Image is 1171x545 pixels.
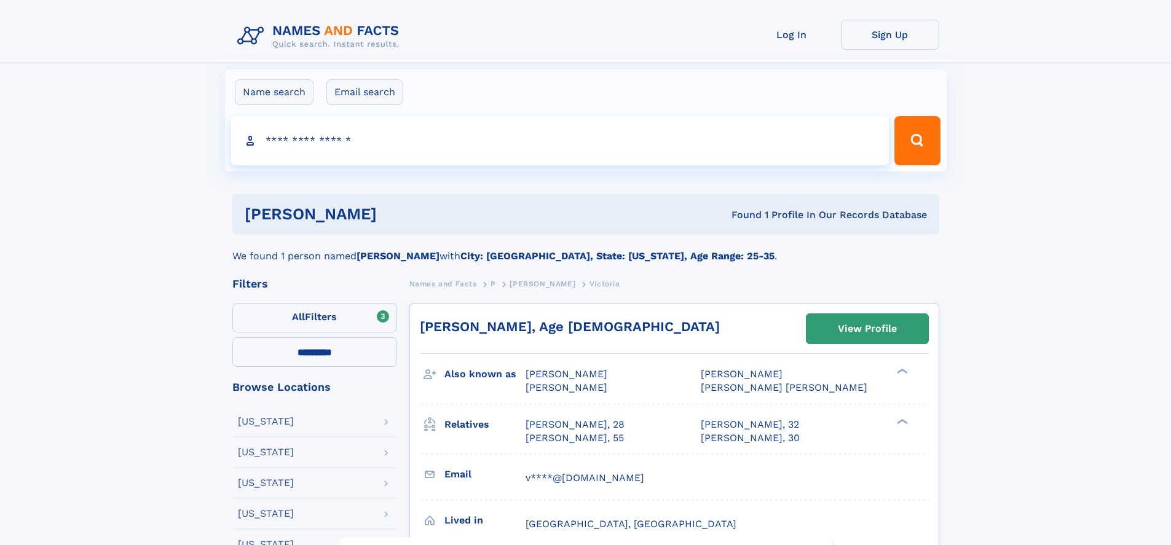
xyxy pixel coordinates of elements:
div: Filters [232,278,397,289]
div: Browse Locations [232,382,397,393]
a: Names and Facts [409,276,477,291]
img: Logo Names and Facts [232,20,409,53]
div: View Profile [838,315,897,343]
b: City: [GEOGRAPHIC_DATA], State: [US_STATE], Age Range: 25-35 [460,250,775,262]
input: search input [231,116,889,165]
h3: Relatives [444,414,526,435]
span: [PERSON_NAME] [PERSON_NAME] [701,382,867,393]
b: [PERSON_NAME] [357,250,440,262]
a: Log In [743,20,841,50]
span: [PERSON_NAME] [526,368,607,380]
a: [PERSON_NAME] [510,276,575,291]
div: [US_STATE] [238,417,294,426]
div: [US_STATE] [238,447,294,457]
a: View Profile [806,314,928,343]
div: [US_STATE] [238,478,294,488]
span: [GEOGRAPHIC_DATA], [GEOGRAPHIC_DATA] [526,518,736,530]
h3: Also known as [444,364,526,385]
a: [PERSON_NAME], 28 [526,418,625,431]
label: Email search [326,79,403,105]
span: Victoria [589,280,620,288]
div: ❯ [894,367,909,375]
span: P [491,280,496,288]
button: Search Button [894,116,940,165]
a: [PERSON_NAME], 55 [526,431,624,445]
span: [PERSON_NAME] [701,368,783,380]
label: Filters [232,303,397,332]
a: [PERSON_NAME], 30 [701,431,800,445]
a: [PERSON_NAME], 32 [701,418,799,431]
div: Found 1 Profile In Our Records Database [554,208,927,222]
div: We found 1 person named with . [232,234,939,264]
a: Sign Up [841,20,939,50]
span: [PERSON_NAME] [510,280,575,288]
div: ❯ [894,417,909,425]
label: Name search [235,79,313,105]
span: All [292,311,305,323]
div: [US_STATE] [238,509,294,519]
a: [PERSON_NAME], Age [DEMOGRAPHIC_DATA] [420,319,720,334]
h3: Email [444,464,526,485]
h3: Lived in [444,510,526,531]
h1: [PERSON_NAME] [245,206,554,222]
span: [PERSON_NAME] [526,382,607,393]
a: P [491,276,496,291]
